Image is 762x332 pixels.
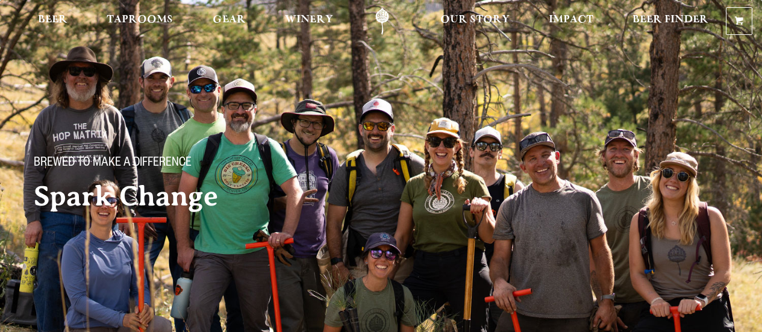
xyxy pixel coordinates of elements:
[30,8,75,35] a: Beer
[107,15,173,25] span: Taprooms
[625,8,716,35] a: Beer Finder
[213,15,246,25] span: Gear
[277,8,341,35] a: Winery
[433,8,517,35] a: Our Story
[632,15,708,25] span: Beer Finder
[440,15,510,25] span: Our Story
[34,156,192,172] span: Brewed to make a difference
[34,181,410,211] h2: Spark Change
[549,15,593,25] span: Impact
[99,8,181,35] a: Taprooms
[541,8,601,35] a: Impact
[205,8,254,35] a: Gear
[38,15,67,25] span: Beer
[360,8,405,35] a: Odell Home
[285,15,333,25] span: Winery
